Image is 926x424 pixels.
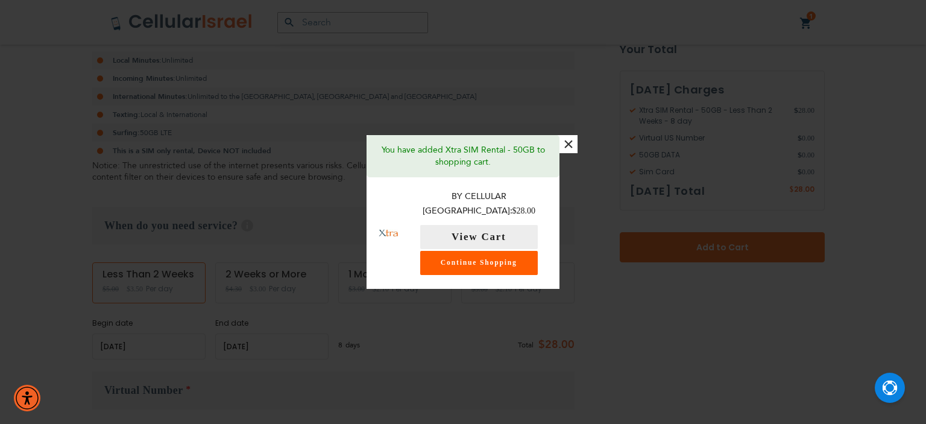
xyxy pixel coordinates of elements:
a: Continue Shopping [420,251,538,275]
button: View Cart [420,225,538,249]
p: By Cellular [GEOGRAPHIC_DATA]: [411,189,548,219]
button: × [559,135,578,153]
div: Accessibility Menu [14,385,40,411]
span: $28.00 [512,206,536,215]
p: You have added Xtra SIM Rental - 50GB to shopping cart. [376,144,550,168]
